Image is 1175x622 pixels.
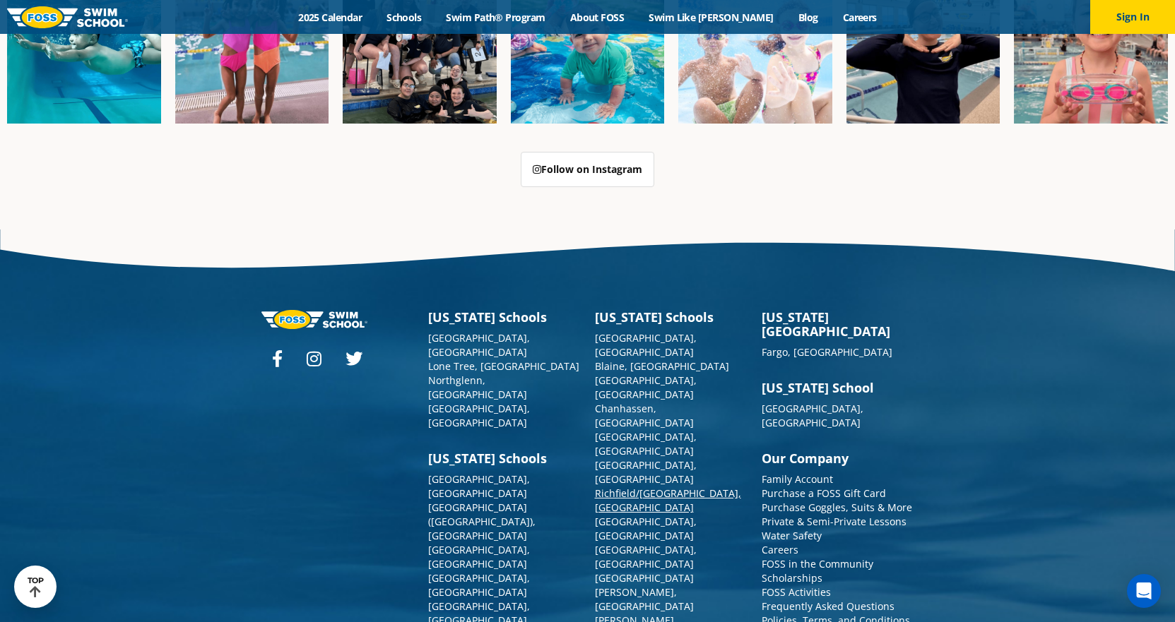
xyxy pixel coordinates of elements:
a: [GEOGRAPHIC_DATA] ([GEOGRAPHIC_DATA]), [GEOGRAPHIC_DATA] [428,501,536,542]
a: [GEOGRAPHIC_DATA], [GEOGRAPHIC_DATA] [428,402,530,429]
a: [GEOGRAPHIC_DATA], [GEOGRAPHIC_DATA] [428,571,530,599]
a: Northglenn, [GEOGRAPHIC_DATA] [428,373,527,401]
a: [GEOGRAPHIC_DATA], [GEOGRAPHIC_DATA] [595,430,697,457]
div: Open Intercom Messenger [1127,574,1161,608]
a: Chanhassen, [GEOGRAPHIC_DATA] [595,402,694,429]
a: [GEOGRAPHIC_DATA], [GEOGRAPHIC_DATA] [428,331,530,359]
a: Swim Path® Program [434,11,557,24]
a: Careers [830,11,889,24]
a: Purchase Goggles, Suits & More [762,501,912,514]
a: About FOSS [557,11,637,24]
a: Family Account [762,472,833,486]
a: Lone Tree, [GEOGRAPHIC_DATA] [428,359,579,373]
a: 2025 Calendar [286,11,374,24]
h3: Our Company [762,451,914,465]
a: [GEOGRAPHIC_DATA], [GEOGRAPHIC_DATA] [428,543,530,570]
a: Blog [786,11,830,24]
a: Frequently Asked Questions [762,599,894,613]
a: Blaine, [GEOGRAPHIC_DATA] [595,359,729,373]
a: [GEOGRAPHIC_DATA], [GEOGRAPHIC_DATA] [595,515,697,542]
a: FOSS Activities [762,585,831,599]
a: [GEOGRAPHIC_DATA][PERSON_NAME], [GEOGRAPHIC_DATA] [595,571,694,613]
a: [GEOGRAPHIC_DATA], [GEOGRAPHIC_DATA] [595,331,697,359]
img: FOSS Swim School Logo [7,6,128,28]
a: Private & Semi-Private Lessons [762,515,907,528]
h3: [US_STATE] Schools [428,451,581,465]
a: Water Safety [762,529,822,542]
a: [GEOGRAPHIC_DATA], [GEOGRAPHIC_DATA] [428,472,530,500]
div: TOP [28,576,44,598]
h3: [US_STATE][GEOGRAPHIC_DATA] [762,310,914,338]
a: Fargo, [GEOGRAPHIC_DATA] [762,345,892,359]
a: [GEOGRAPHIC_DATA], [GEOGRAPHIC_DATA] [762,402,863,429]
h3: [US_STATE] Schools [595,310,748,324]
a: Purchase a FOSS Gift Card [762,486,886,500]
img: Foss-logo-horizontal-white.svg [261,310,367,329]
a: Scholarships [762,571,822,585]
a: Careers [762,543,798,556]
a: Follow on Instagram [521,152,654,187]
a: [GEOGRAPHIC_DATA], [GEOGRAPHIC_DATA] [595,458,697,486]
a: Schools [374,11,434,24]
a: [GEOGRAPHIC_DATA], [GEOGRAPHIC_DATA] [595,543,697,570]
a: Swim Like [PERSON_NAME] [637,11,786,24]
a: FOSS in the Community [762,557,873,570]
a: Richfield/[GEOGRAPHIC_DATA], [GEOGRAPHIC_DATA] [595,486,741,514]
h3: [US_STATE] School [762,381,914,395]
a: [GEOGRAPHIC_DATA], [GEOGRAPHIC_DATA] [595,373,697,401]
h3: [US_STATE] Schools [428,310,581,324]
